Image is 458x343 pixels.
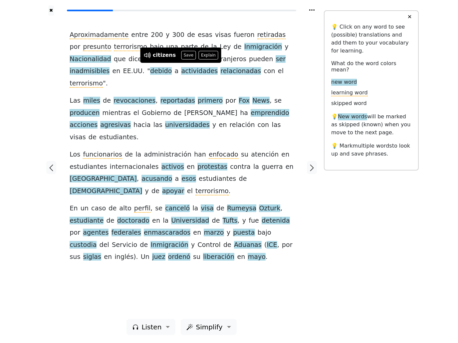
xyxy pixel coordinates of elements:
[204,229,224,237] span: marzo
[133,109,139,117] span: el
[220,43,231,51] span: Ley
[166,31,169,39] span: y
[144,55,156,63] span: que
[251,109,289,117] span: emprendido
[244,43,282,51] span: Inmigración
[215,31,231,39] span: visas
[70,241,97,249] span: custodia
[223,217,238,225] span: Tufts
[331,23,411,55] p: 💡 Click on any word to see (possible) translations and add them to your vocabulary for learning.
[89,133,97,142] span: de
[248,253,265,261] span: mayo
[262,163,283,171] span: guerra
[107,217,114,225] span: de
[133,67,142,75] span: UU
[70,67,110,75] span: inadmisibles
[70,31,128,39] span: Aproximadamente
[230,163,251,171] span: contra
[172,31,184,39] span: 300
[114,55,126,63] span: que
[104,253,112,261] span: en
[70,253,80,261] span: sus
[239,175,247,183] span: de
[353,143,392,149] span: multiple words
[151,31,163,39] span: 200
[212,121,216,129] span: y
[220,67,261,75] span: relacionadas
[140,241,148,249] span: de
[252,97,270,105] span: News
[152,253,165,261] span: juez
[141,322,161,332] span: Listen
[70,187,142,195] span: [DEMOGRAPHIC_DATA]
[147,67,150,75] span: "
[192,204,198,213] span: la
[150,43,163,51] span: bajo
[286,163,294,171] span: en
[100,241,109,249] span: del
[153,121,162,129] span: las
[331,60,411,73] h6: What do the word colors mean?
[70,97,80,105] span: Las
[70,55,111,63] span: Nacionalidad
[91,204,106,213] span: caso
[70,204,78,213] span: En
[181,175,196,183] span: esos
[276,55,286,63] span: ser
[234,31,254,39] span: fueron
[272,121,281,129] span: las
[166,43,178,51] span: una
[175,67,179,75] span: a
[264,241,267,249] span: (
[249,217,259,225] span: fue
[162,187,184,195] span: apoyar
[198,31,212,39] span: esas
[174,109,182,117] span: de
[103,109,131,117] span: mientras
[199,175,236,183] span: estudiantes
[70,133,86,142] span: visas
[234,43,242,51] span: de
[168,253,190,261] span: ordenó
[99,133,136,142] span: estudiantes
[331,100,367,107] span: skipped word
[133,121,151,129] span: hacia
[266,253,268,261] span: .
[237,253,245,261] span: en
[150,204,152,213] span: ,
[219,121,227,129] span: en
[282,241,293,249] span: por
[253,163,259,171] span: la
[128,55,142,63] span: dice
[331,113,411,137] p: 💡 will be marked as skipped (known) when you move to the next page.
[199,51,218,59] button: Explain
[187,31,195,39] span: de
[210,55,246,63] span: extranjeros
[225,97,236,105] span: por
[117,217,149,225] span: doctorado
[70,151,80,159] span: Los
[331,89,368,96] span: learning word
[331,142,411,158] p: 💡 Mark to look up and save phrases.
[133,253,138,261] span: ).
[187,163,195,171] span: en
[331,79,357,86] span: new word
[103,79,108,88] span: ".
[223,241,231,249] span: de
[171,217,209,225] span: Universidad
[258,121,269,129] span: con
[242,217,246,225] span: y
[70,217,104,225] span: estudiante
[278,67,284,75] span: el
[114,97,155,105] span: revocaciones
[83,97,100,105] span: miles
[259,204,280,213] span: Ozturk
[198,97,223,105] span: primero
[100,121,131,129] span: agresivas
[159,55,168,63] span: los
[227,229,230,237] span: y
[171,55,207,63] span: ciudadanos
[114,43,147,51] span: terrorismo
[257,31,286,39] span: retiradas
[229,121,255,129] span: relación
